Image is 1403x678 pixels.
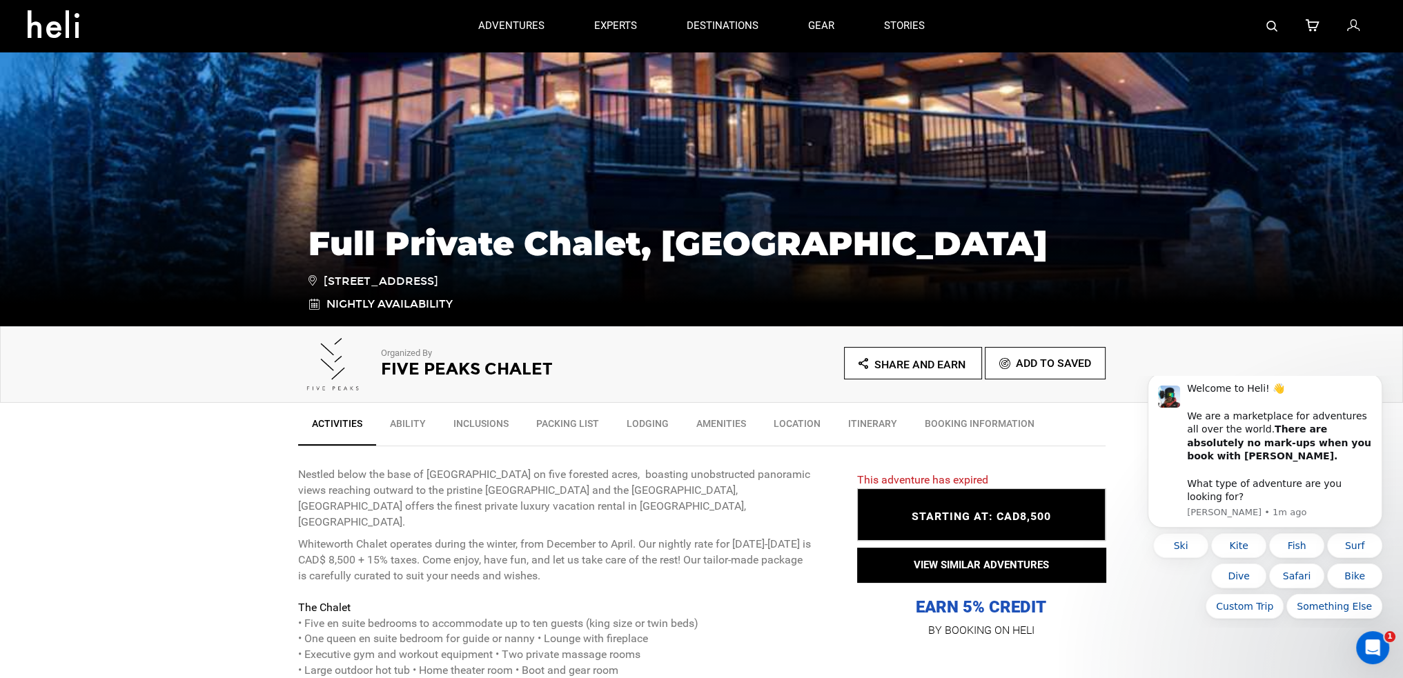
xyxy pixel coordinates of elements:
[326,297,453,310] span: Nightly Availability
[298,410,376,446] a: Activities
[142,157,197,182] button: Quick reply: Fish
[613,410,683,444] a: Lodging
[522,410,613,444] a: Packing List
[26,157,81,182] button: Quick reply: Ski
[1384,631,1395,642] span: 1
[911,410,1048,444] a: BOOKING INFORMATION
[298,601,351,614] strong: The Chalet
[381,360,664,378] h2: Five Peaks Chalet
[874,358,965,371] span: Share and Earn
[912,510,1051,523] span: STARTING AT: CAD8,500
[60,6,245,128] div: Message content
[683,410,760,444] a: Amenities
[308,272,438,290] span: [STREET_ADDRESS]
[376,410,440,444] a: Ability
[1016,357,1091,370] span: Add To Saved
[84,157,139,182] button: Quick reply: Kite
[31,10,53,32] img: Profile image for Carl
[857,548,1106,582] button: VIEW SIMILAR ADVENTURES
[857,621,1106,640] p: BY BOOKING ON HELI
[200,188,255,212] button: Quick reply: Bike
[60,6,245,128] div: Welcome to Heli! 👋 We are a marketplace for adventures all over the world. What type of adventure...
[60,130,245,143] p: Message from Carl, sent 1m ago
[1127,376,1403,627] iframe: Intercom notifications message
[594,19,637,33] p: experts
[478,19,544,33] p: adventures
[79,218,157,243] button: Quick reply: Custom Trip
[200,157,255,182] button: Quick reply: Surf
[760,410,834,444] a: Location
[298,337,367,392] img: b5e04c6d9743213007a8dfe53dbecc26.png
[1266,21,1277,32] img: search-bar-icon.svg
[857,473,988,486] span: This adventure has expired
[687,19,758,33] p: destinations
[298,467,836,530] p: Nestled below the base of [GEOGRAPHIC_DATA] on five forested acres, boasting unobstructed panoram...
[60,48,244,86] b: There are absolutely no mark-ups when you book with [PERSON_NAME].
[834,410,911,444] a: Itinerary
[381,347,664,360] p: Organized By
[159,218,255,243] button: Quick reply: Something Else
[440,410,522,444] a: Inclusions
[142,188,197,212] button: Quick reply: Safari
[21,157,255,243] div: Quick reply options
[1356,631,1389,664] iframe: Intercom live chat
[84,188,139,212] button: Quick reply: Dive
[308,225,1095,262] h1: Full Private Chalet, [GEOGRAPHIC_DATA]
